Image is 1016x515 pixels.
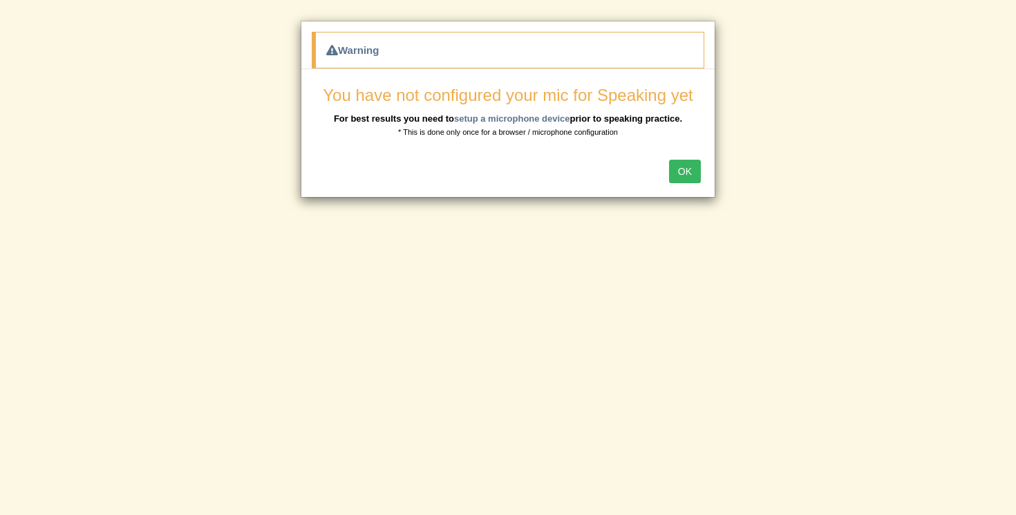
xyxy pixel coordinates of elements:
div: Warning [312,32,704,68]
small: * This is done only once for a browser / microphone configuration [398,128,618,136]
span: You have not configured your mic for Speaking yet [323,86,693,104]
button: OK [669,160,701,183]
a: setup a microphone device [454,113,570,124]
b: For best results you need to prior to speaking practice. [334,113,682,124]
